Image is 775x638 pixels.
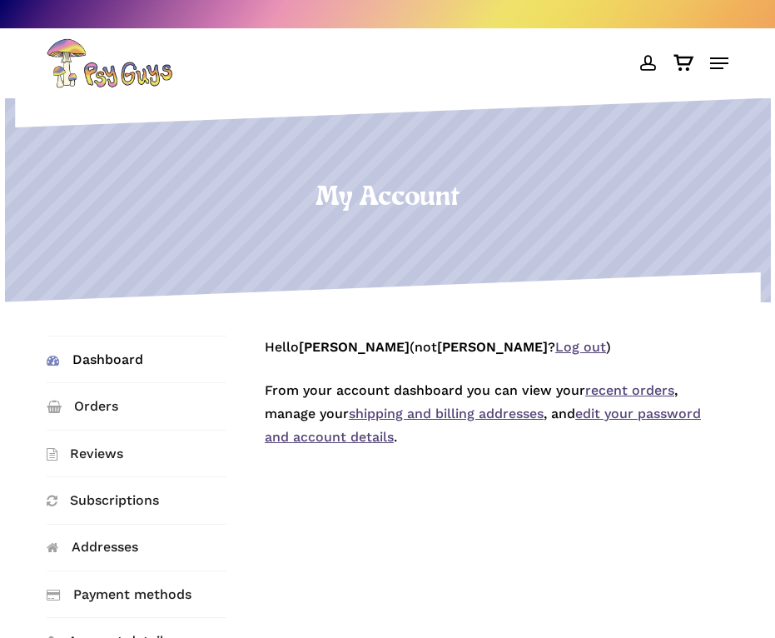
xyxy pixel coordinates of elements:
[710,55,728,72] a: Navigation Menu
[47,525,226,571] a: Addresses
[47,38,173,88] img: PsyGuys
[47,336,226,382] a: Dashboard
[555,339,606,355] a: Log out
[47,383,226,429] a: Orders
[265,379,728,469] p: From your account dashboard you can view your , manage your , and .
[299,339,410,355] strong: [PERSON_NAME]
[47,571,226,617] a: Payment methods
[664,38,702,88] a: Cart
[265,336,728,379] p: Hello (not ? )
[437,339,548,355] strong: [PERSON_NAME]
[47,431,226,476] a: Reviews
[585,382,674,398] a: recent orders
[47,477,226,523] a: Subscriptions
[349,406,544,421] a: shipping and billing addresses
